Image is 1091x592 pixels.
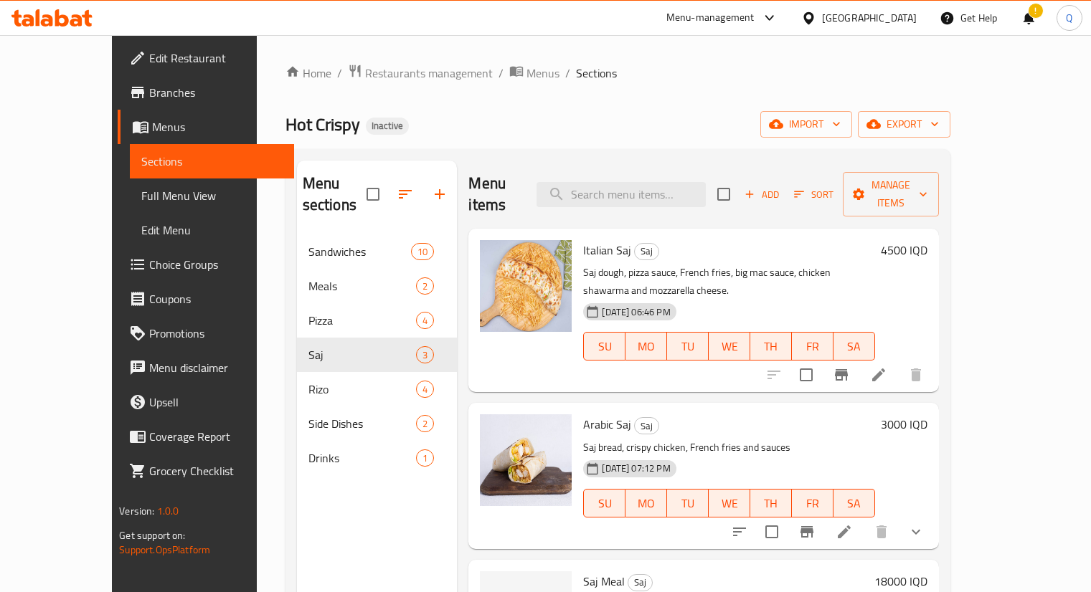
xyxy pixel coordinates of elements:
[499,65,504,82] li: /
[631,336,661,357] span: MO
[130,144,294,178] a: Sections
[480,240,572,332] img: Italian Saj
[141,221,283,239] span: Edit Menu
[416,312,434,329] div: items
[118,419,294,454] a: Coverage Report
[864,515,899,549] button: delete
[308,415,417,432] div: Side Dishes
[792,489,833,517] button: FR
[118,316,294,350] a: Promotions
[833,332,875,361] button: SA
[667,332,709,361] button: TU
[836,523,853,540] a: Edit menu item
[790,515,824,549] button: Branch-specific-item
[798,336,828,357] span: FR
[785,183,843,206] span: Sort items
[750,332,792,361] button: TH
[366,120,409,132] span: Inactive
[673,336,703,357] span: TU
[417,280,433,293] span: 2
[297,406,458,441] div: Side Dishes2
[417,348,433,362] span: 3
[739,183,785,206] span: Add item
[794,186,833,203] span: Sort
[118,41,294,75] a: Edit Restaurant
[118,350,294,385] a: Menu disclaimer
[576,65,617,82] span: Sections
[739,183,785,206] button: Add
[714,336,745,357] span: WE
[634,417,659,434] div: Saj
[1066,10,1072,26] span: Q
[634,243,659,260] div: Saj
[297,234,458,269] div: Sandwiches10
[596,305,676,319] span: [DATE] 06:46 PM
[411,243,434,260] div: items
[118,454,294,488] a: Grocery Checklist
[722,515,757,549] button: sort-choices
[858,111,950,138] button: export
[157,502,179,520] span: 1.0.0
[854,176,927,212] span: Manage items
[583,439,874,457] p: Saj bread, crispy chicken, French fries and sauces
[366,118,409,135] div: Inactive
[839,336,869,357] span: SA
[631,493,661,514] span: MO
[285,108,360,140] span: Hot Crispy
[149,359,283,376] span: Menu disclaimer
[583,414,631,435] span: Arabic Saj
[874,571,927,591] h6: 18000 IQD
[308,381,417,398] span: Rizo
[870,366,887,383] a: Edit menu item
[308,277,417,295] span: Meals
[337,65,342,82] li: /
[628,574,653,591] div: Saj
[635,418,658,434] span: Saj
[881,240,927,260] h6: 4500 IQD
[365,65,493,82] span: Restaurants management
[152,118,283,135] span: Menus
[590,493,620,514] span: SU
[526,65,559,82] span: Menus
[422,177,457,211] button: Add section
[149,256,283,273] span: Choice Groups
[750,489,792,517] button: TH
[303,173,367,216] h2: Menu sections
[869,115,939,133] span: export
[673,493,703,514] span: TU
[417,314,433,328] span: 4
[565,65,570,82] li: /
[297,229,458,481] nav: Menu sections
[417,417,433,431] span: 2
[348,64,493,82] a: Restaurants management
[297,269,458,303] div: Meals2
[297,372,458,406] div: Rizo4
[118,110,294,144] a: Menus
[388,177,422,211] span: Sort sections
[667,489,709,517] button: TU
[119,526,185,545] span: Get support on:
[149,84,283,101] span: Branches
[297,441,458,475] div: Drinks1
[130,178,294,213] a: Full Menu View
[308,346,417,363] span: Saj
[824,358,859,392] button: Branch-specific-item
[297,338,458,372] div: Saj3
[742,186,781,203] span: Add
[625,332,667,361] button: MO
[119,540,210,559] a: Support.OpsPlatform
[149,325,283,342] span: Promotions
[480,414,572,506] img: Arabic Saj
[358,179,388,209] span: Select all sections
[416,277,434,295] div: items
[118,247,294,282] a: Choice Groups
[760,111,852,138] button: import
[666,9,755,27] div: Menu-management
[843,172,939,216] button: Manage items
[308,449,417,467] span: Drinks
[149,428,283,445] span: Coverage Report
[709,489,750,517] button: WE
[772,115,841,133] span: import
[596,462,676,475] span: [DATE] 07:12 PM
[709,332,750,361] button: WE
